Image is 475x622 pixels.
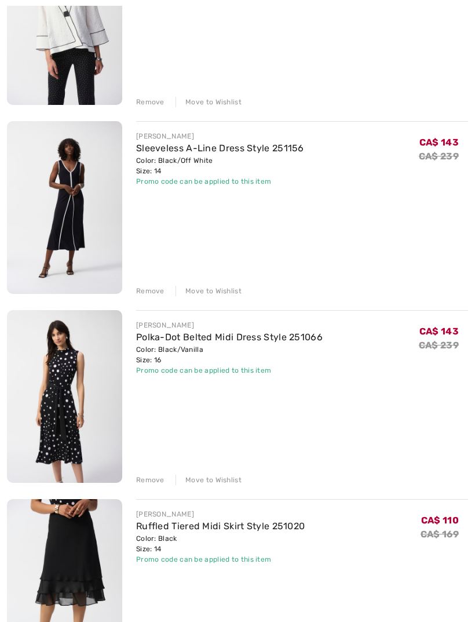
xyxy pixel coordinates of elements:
div: [PERSON_NAME] [136,509,305,519]
a: Polka-Dot Belted Midi Dress Style 251066 [136,332,323,343]
div: Promo code can be applied to this item [136,365,323,376]
s: CA$ 239 [419,151,459,162]
div: Move to Wishlist [176,286,242,296]
div: Promo code can be applied to this item [136,176,304,187]
div: Remove [136,97,165,107]
div: Remove [136,475,165,485]
span: CA$ 143 [419,137,459,148]
div: Move to Wishlist [176,475,242,485]
div: Color: Black/Vanilla Size: 16 [136,344,323,365]
img: Sleeveless A-Line Dress Style 251156 [7,121,122,294]
img: Polka-Dot Belted Midi Dress Style 251066 [7,310,122,483]
a: Sleeveless A-Line Dress Style 251156 [136,143,304,154]
div: Remove [136,286,165,296]
div: Color: Black Size: 14 [136,533,305,554]
div: [PERSON_NAME] [136,131,304,141]
div: Move to Wishlist [176,97,242,107]
span: CA$ 110 [421,515,459,526]
a: Ruffled Tiered Midi Skirt Style 251020 [136,521,305,532]
s: CA$ 169 [421,529,459,540]
div: [PERSON_NAME] [136,320,323,330]
div: Promo code can be applied to this item [136,554,305,565]
s: CA$ 239 [419,340,459,351]
div: Color: Black/Off White Size: 14 [136,155,304,176]
span: CA$ 143 [419,326,459,337]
